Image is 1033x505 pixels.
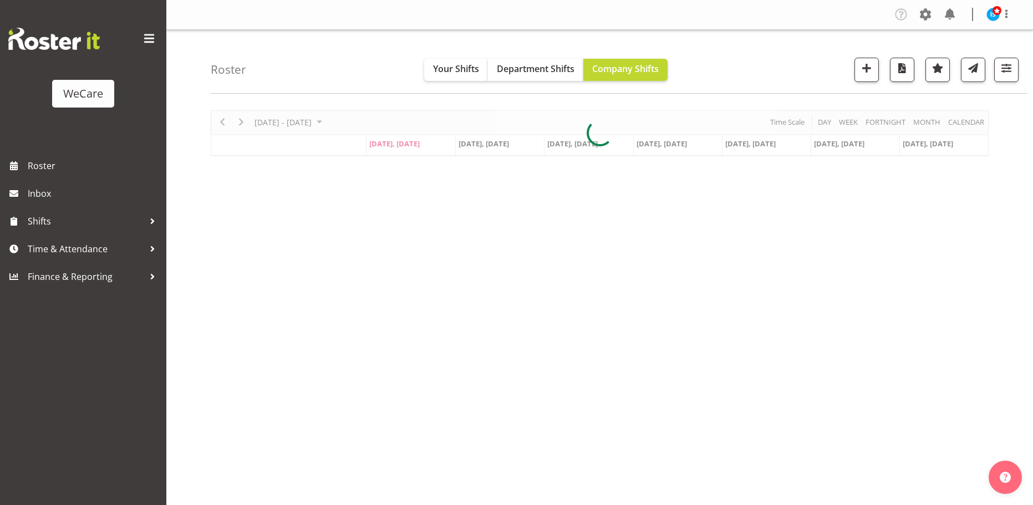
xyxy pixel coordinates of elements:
span: Finance & Reporting [28,268,144,285]
span: Department Shifts [497,63,574,75]
img: help-xxl-2.png [1000,472,1011,483]
div: WeCare [63,85,103,102]
button: Add a new shift [854,58,879,82]
button: Filter Shifts [994,58,1019,82]
button: Your Shifts [424,59,488,81]
span: Time & Attendance [28,241,144,257]
span: Roster [28,157,161,174]
button: Highlight an important date within the roster. [925,58,950,82]
span: Shifts [28,213,144,229]
button: Department Shifts [488,59,583,81]
img: Rosterit website logo [8,28,100,50]
img: isabel-simcox10849.jpg [986,8,1000,21]
h4: Roster [211,63,246,76]
span: Company Shifts [592,63,659,75]
button: Company Shifts [583,59,668,81]
button: Download a PDF of the roster according to the set date range. [890,58,914,82]
span: Inbox [28,185,161,202]
button: Send a list of all shifts for the selected filtered period to all rostered employees. [961,58,985,82]
span: Your Shifts [433,63,479,75]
